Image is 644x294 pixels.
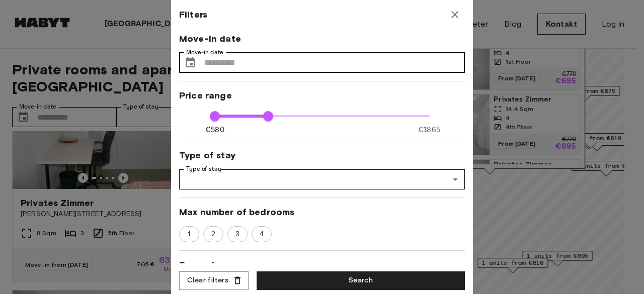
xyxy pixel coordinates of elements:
[179,9,207,21] span: Filters
[227,226,248,242] div: 3
[205,125,224,135] span: €580
[179,149,465,161] span: Type of stay
[230,229,245,239] span: 3
[257,271,465,290] button: Search
[179,271,249,290] button: Clear filters
[182,229,196,239] span: 1
[179,206,465,218] span: Max number of bedrooms
[179,226,199,242] div: 1
[254,229,269,239] span: 4
[179,259,465,271] span: Room size
[179,89,465,102] span: Price range
[186,165,221,173] label: Type of stay
[180,53,200,73] button: Choose date
[186,48,223,57] label: Move-in date
[418,125,440,135] span: €1865
[203,226,223,242] div: 2
[252,226,272,242] div: 4
[179,33,465,45] span: Move-in date
[206,229,221,239] span: 2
